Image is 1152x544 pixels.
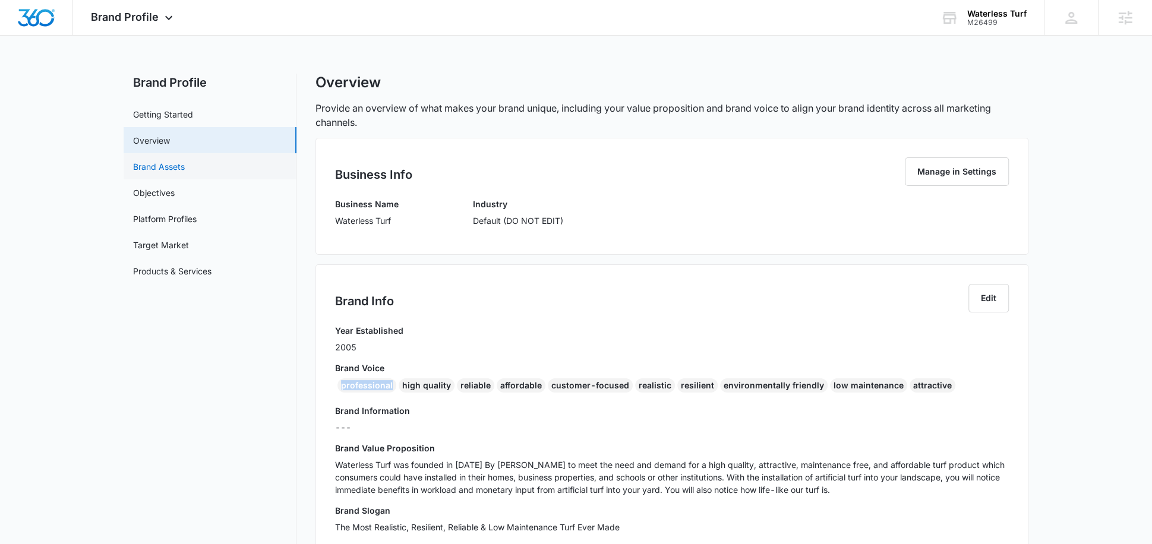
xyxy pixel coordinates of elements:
[967,9,1027,18] div: account name
[968,284,1009,312] button: Edit
[457,378,494,393] div: reliable
[133,108,193,121] a: Getting Started
[497,378,545,393] div: affordable
[133,134,170,147] a: Overview
[335,341,403,353] p: 2005
[830,378,907,393] div: low maintenance
[133,265,212,277] a: Products & Services
[905,157,1009,186] button: Manage in Settings
[337,378,396,393] div: professional
[335,521,1009,533] p: The Most Realistic, Resilient, Reliable & Low Maintenance Turf Ever Made
[967,18,1027,27] div: account id
[124,74,296,91] h2: Brand Profile
[315,74,381,91] h1: Overview
[335,442,1009,454] h3: Brand Value Proposition
[335,362,1009,374] h3: Brand Voice
[677,378,718,393] div: resilient
[133,160,185,173] a: Brand Assets
[133,239,189,251] a: Target Market
[335,458,1009,496] p: Waterless Turf was founded in [DATE] By [PERSON_NAME] to meet the need and demand for a high qual...
[335,504,1009,517] h3: Brand Slogan
[910,378,955,393] div: attractive
[335,198,399,210] h3: Business Name
[635,378,675,393] div: realistic
[335,214,399,227] p: Waterless Turf
[335,324,403,337] h3: Year Established
[335,404,1009,417] h3: Brand Information
[473,198,563,210] h3: Industry
[720,378,828,393] div: environmentally friendly
[399,378,455,393] div: high quality
[133,186,175,199] a: Objectives
[335,421,1009,434] p: ---
[548,378,633,393] div: customer-focused
[335,166,412,184] h2: Business Info
[473,214,563,227] p: Default (DO NOT EDIT)
[315,101,1028,129] p: Provide an overview of what makes your brand unique, including your value proposition and brand v...
[91,11,159,23] span: Brand Profile
[335,292,394,310] h2: Brand Info
[133,213,197,225] a: Platform Profiles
